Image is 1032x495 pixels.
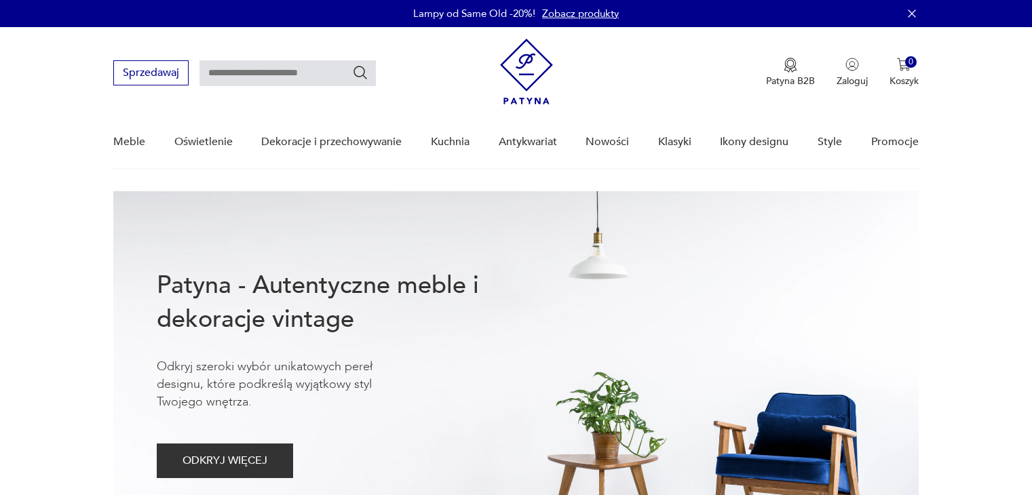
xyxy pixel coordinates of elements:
[157,269,523,336] h1: Patyna - Autentyczne meble i dekoracje vintage
[500,39,553,104] img: Patyna - sklep z meblami i dekoracjami vintage
[897,58,911,71] img: Ikona koszyka
[157,358,415,411] p: Odkryj szeroki wybór unikatowych pereł designu, które podkreślą wyjątkowy styl Twojego wnętrza.
[413,7,535,20] p: Lampy od Same Old -20%!
[499,116,557,168] a: Antykwariat
[261,116,402,168] a: Dekoracje i przechowywanie
[586,116,629,168] a: Nowości
[818,116,842,168] a: Style
[890,75,919,87] p: Koszyk
[905,56,917,68] div: 0
[766,58,815,87] button: Patyna B2B
[871,116,919,168] a: Promocje
[766,75,815,87] p: Patyna B2B
[352,64,368,81] button: Szukaj
[113,69,189,79] a: Sprzedawaj
[542,7,619,20] a: Zobacz produkty
[113,116,145,168] a: Meble
[837,58,868,87] button: Zaloguj
[720,116,788,168] a: Ikony designu
[658,116,691,168] a: Klasyki
[431,116,470,168] a: Kuchnia
[845,58,859,71] img: Ikonka użytkownika
[157,457,293,467] a: ODKRYJ WIĘCEJ
[113,60,189,85] button: Sprzedawaj
[837,75,868,87] p: Zaloguj
[890,58,919,87] button: 0Koszyk
[784,58,797,73] img: Ikona medalu
[766,58,815,87] a: Ikona medaluPatyna B2B
[157,443,293,478] button: ODKRYJ WIĘCEJ
[174,116,233,168] a: Oświetlenie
